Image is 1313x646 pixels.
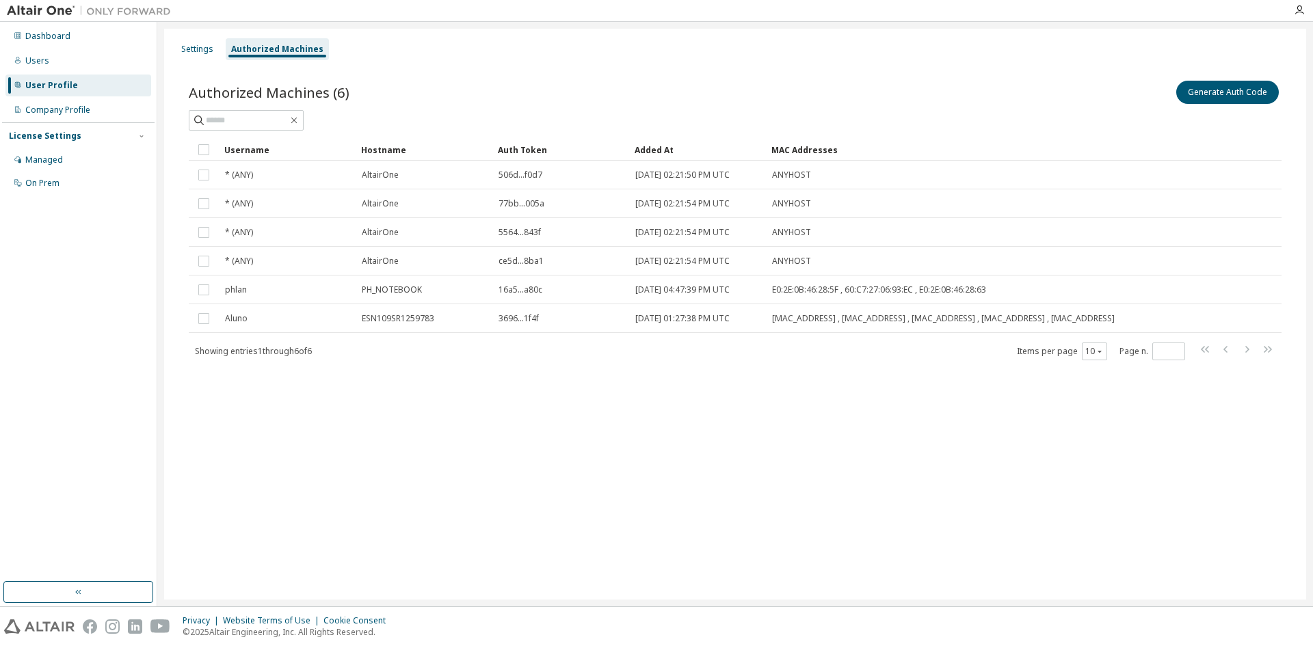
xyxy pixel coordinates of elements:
div: Settings [181,44,213,55]
span: ESN109SR1259783 [362,313,434,324]
div: Added At [635,139,760,161]
span: [DATE] 01:27:38 PM UTC [635,313,730,324]
div: Username [224,139,350,161]
span: AltairOne [362,170,399,180]
div: Hostname [361,139,487,161]
span: PH_NOTEBOOK [362,284,422,295]
span: [DATE] 02:21:54 PM UTC [635,198,730,209]
div: Dashboard [25,31,70,42]
button: 10 [1085,346,1104,357]
div: Authorized Machines [231,44,323,55]
div: Website Terms of Use [223,615,323,626]
span: 16a5...a80c [499,284,542,295]
span: [MAC_ADDRESS] , [MAC_ADDRESS] , [MAC_ADDRESS] , [MAC_ADDRESS] , [MAC_ADDRESS] [772,313,1115,324]
div: Privacy [183,615,223,626]
span: E0:2E:0B:46:28:5F , 60:C7:27:06:93:EC , E0:2E:0B:46:28:63 [772,284,986,295]
span: ANYHOST [772,227,811,238]
span: 3696...1f4f [499,313,539,324]
div: Company Profile [25,105,90,116]
span: * (ANY) [225,170,253,180]
span: ce5d...8ba1 [499,256,544,267]
img: facebook.svg [83,619,97,634]
span: phlan [225,284,247,295]
span: Items per page [1017,342,1107,360]
div: MAC Addresses [771,139,1138,161]
div: On Prem [25,178,59,189]
span: [DATE] 02:21:54 PM UTC [635,256,730,267]
span: * (ANY) [225,198,253,209]
span: AltairOne [362,256,399,267]
span: ANYHOST [772,170,811,180]
div: License Settings [9,131,81,142]
div: Managed [25,154,63,165]
span: [DATE] 02:21:50 PM UTC [635,170,730,180]
div: User Profile [25,80,78,91]
span: * (ANY) [225,256,253,267]
img: youtube.svg [150,619,170,634]
span: ANYHOST [772,198,811,209]
img: linkedin.svg [128,619,142,634]
div: Cookie Consent [323,615,394,626]
span: 5564...843f [499,227,541,238]
span: 77bb...005a [499,198,544,209]
span: AltairOne [362,198,399,209]
span: [DATE] 02:21:54 PM UTC [635,227,730,238]
span: Authorized Machines (6) [189,83,349,102]
p: © 2025 Altair Engineering, Inc. All Rights Reserved. [183,626,394,638]
img: instagram.svg [105,619,120,634]
span: * (ANY) [225,227,253,238]
button: Generate Auth Code [1176,81,1279,104]
div: Auth Token [498,139,624,161]
div: Users [25,55,49,66]
span: AltairOne [362,227,399,238]
img: Altair One [7,4,178,18]
span: 506d...f0d7 [499,170,542,180]
span: ANYHOST [772,256,811,267]
img: altair_logo.svg [4,619,75,634]
span: Showing entries 1 through 6 of 6 [195,345,312,357]
span: [DATE] 04:47:39 PM UTC [635,284,730,295]
span: Aluno [225,313,248,324]
span: Page n. [1119,342,1185,360]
